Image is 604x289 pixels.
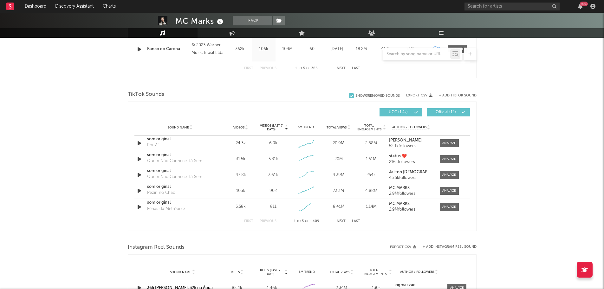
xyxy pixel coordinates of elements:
div: 902 [270,188,277,194]
button: Previous [260,220,276,223]
div: 106k [253,46,274,52]
input: Search for artists [464,3,560,10]
span: TikTok Sounds [128,91,164,98]
span: Author / Followers [392,125,426,129]
a: som original [147,168,213,174]
strong: [PERSON_NAME] [389,138,422,142]
button: Last [352,67,360,70]
div: 104M [277,46,298,52]
div: Férias da Metrópole [147,206,185,212]
span: Reels (last 7 days) [256,268,284,276]
strong: MC MARKS [389,186,410,190]
span: Total Views [327,126,347,129]
a: Banco do Carona [147,46,189,52]
span: Total Engagements [360,268,388,276]
div: som original [147,184,213,190]
span: to [297,220,301,223]
button: + Add TikTok Sound [439,94,477,97]
div: <5% [399,46,421,52]
div: 2.88M [356,140,386,147]
span: Sound Name [168,126,189,129]
div: 1.14M [356,204,386,210]
div: 1 5 1.409 [289,218,324,225]
a: som original [147,200,213,206]
button: Official(12) [427,108,470,116]
span: Instagram Reel Sounds [128,244,185,251]
div: 24.3k [226,140,256,147]
div: 254k [356,172,386,178]
div: + Add Instagram Reel Sound [416,245,477,249]
span: of [305,220,309,223]
div: 99 + [580,2,588,6]
span: Total Engagements [356,124,382,131]
span: Official ( 12 ) [431,110,460,114]
button: Track [233,16,272,25]
div: 31.5k [226,156,256,162]
div: Quem Não Conhece Tá Sem Internet [147,174,213,180]
strong: status ❤️ [389,154,407,158]
div: 52.1k followers [389,144,433,148]
div: 216k followers [389,160,433,164]
div: 2.9M followers [389,207,433,212]
div: 6M Trend [291,270,323,274]
div: 20.9M [324,140,353,147]
button: Next [337,67,346,70]
button: Last [352,220,360,223]
button: + Add TikTok Sound [432,94,477,97]
div: 1.51M [356,156,386,162]
a: som original [147,152,213,158]
div: 103k [226,188,256,194]
button: Export CSV [390,245,416,249]
strong: Jailton [DEMOGRAPHIC_DATA] [389,170,449,174]
strong: ogmazzae [395,283,415,287]
a: [PERSON_NAME] [389,138,433,143]
button: Previous [260,67,276,70]
div: 20M [324,156,353,162]
div: 362k [230,46,250,52]
div: 18.2M [351,46,372,52]
div: 3.61k [268,172,278,178]
a: MC MARKS [389,186,433,190]
a: som original [147,136,213,142]
div: 47.8k [226,172,256,178]
div: 43.5k followers [389,176,433,180]
div: 6M Trend [291,125,321,130]
div: 5.58k [226,204,256,210]
button: 99+ [578,4,582,9]
span: to [298,67,302,70]
div: MC Marks [175,16,225,26]
div: 8.41M [324,204,353,210]
div: 2.9M followers [389,192,433,196]
span: UGC ( 1.4k ) [384,110,413,114]
a: ogmazzae [395,283,443,287]
a: status ❤️ [389,154,433,159]
div: 4.88M [356,188,386,194]
button: Next [337,220,346,223]
span: Reels [231,270,240,274]
span: Total Plays [330,270,349,274]
span: Videos [233,126,244,129]
div: Pezin no Chão [147,190,175,196]
div: 811 [270,204,276,210]
div: 60 [301,46,323,52]
div: © 2023 Warner Music Brasil Ltda. [192,42,226,57]
button: Export CSV [406,94,432,97]
div: [DATE] [326,46,347,52]
div: 5.31k [269,156,278,162]
button: First [244,220,253,223]
button: + Add Instagram Reel Sound [423,245,477,249]
input: Search by song name or URL [383,52,450,57]
div: 1 5 366 [289,65,324,72]
button: UGC(1.4k) [380,108,422,116]
a: Jailton [DEMOGRAPHIC_DATA] [389,170,433,174]
div: Quem Não Conhece Tá Sem Internet [147,158,213,164]
div: Por Aí [147,142,159,148]
div: 73.3M [324,188,353,194]
div: 4.39M [324,172,353,178]
span: of [306,67,310,70]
